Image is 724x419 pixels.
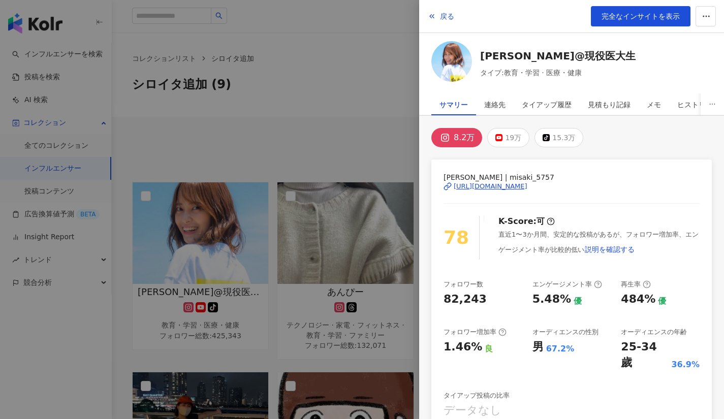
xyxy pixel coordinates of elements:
div: 見積もり記録 [588,94,631,115]
img: KOL Avatar [431,41,472,82]
button: 戻る [427,6,455,26]
div: 8.2万 [454,131,475,145]
div: 連絡先 [484,94,506,115]
button: 19万 [487,128,529,147]
div: オーディエンスの年齢 [621,328,687,337]
div: 可 [537,216,545,227]
button: 8.2万 [431,128,482,147]
a: 完全なインサイトを表示 [591,6,690,26]
div: 優 [574,296,582,307]
div: フォロワー増加率 [444,328,507,337]
div: データなし [444,403,501,418]
div: 78 [444,223,469,252]
div: 1.46% [444,339,482,355]
div: オーディエンスの性別 [532,328,599,337]
div: [URL][DOMAIN_NAME] [454,182,527,191]
div: 男 [532,339,544,355]
a: [PERSON_NAME]@現役医大生 [480,49,636,63]
span: ellipsis [709,101,716,108]
span: 完全なインサイトを表示 [602,12,680,20]
div: メモ [647,94,661,115]
div: サマリー [439,94,468,115]
div: 36.9% [671,359,700,370]
div: ヒストリー [677,94,713,115]
div: 25-34 歲 [621,339,669,371]
button: 15.3万 [534,128,583,147]
button: 説明を確認する [584,239,635,260]
span: タイプ:教育・学習 · 医療・健康 [480,67,636,78]
span: [PERSON_NAME] | misaki_5757 [444,172,700,183]
div: 5.48% [532,292,571,307]
span: 説明を確認する [585,245,635,253]
div: 82,243 [444,292,487,307]
span: 戻る [440,12,454,20]
div: 直近1〜3か月間、安定的な投稿があるが、フォロワー増加率、エンゲージメント率が比較的低い [498,230,700,260]
div: タイアップ投稿の比率 [444,391,510,400]
a: KOL Avatar [431,41,472,85]
div: 67.2% [546,343,575,354]
div: 484% [621,292,655,307]
div: 優 [658,296,666,307]
div: エンゲージメント率 [532,280,602,289]
div: 19万 [505,131,521,145]
div: タイアップ履歴 [522,94,572,115]
div: 15.3万 [552,131,575,145]
div: K-Score : [498,216,555,227]
button: ellipsis [701,93,724,115]
div: 再生率 [621,280,651,289]
div: 良 [485,343,493,354]
a: [URL][DOMAIN_NAME] [444,182,700,191]
div: フォロワー数 [444,280,483,289]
